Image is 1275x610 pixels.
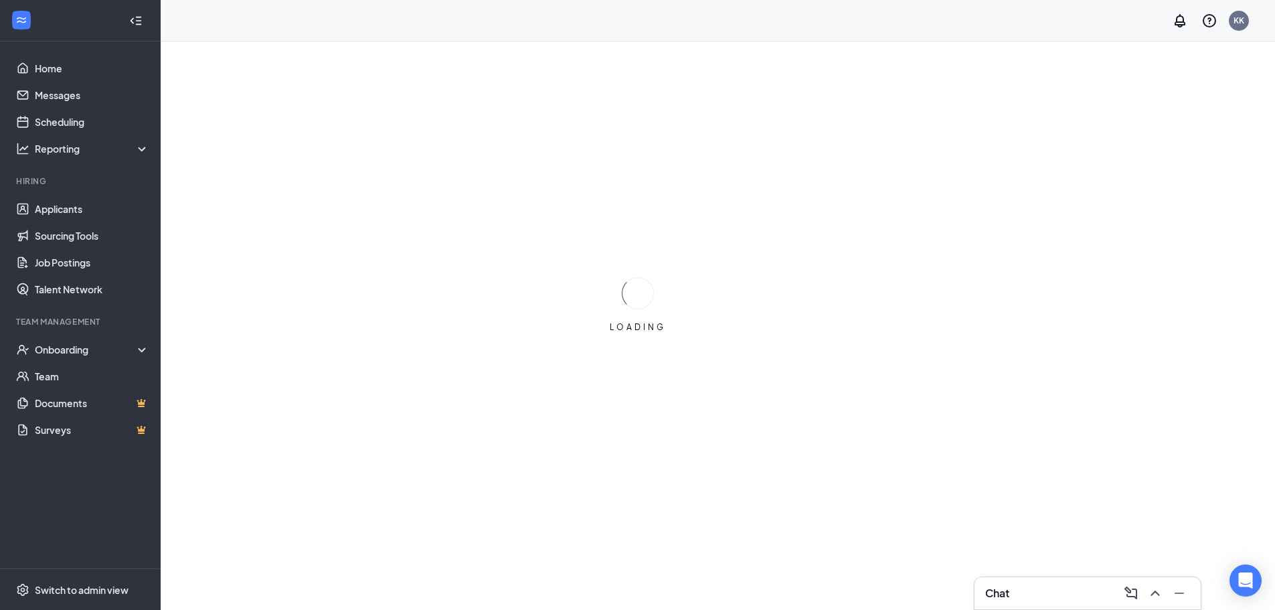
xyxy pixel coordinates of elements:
a: Applicants [35,196,149,222]
a: SurveysCrown [35,416,149,443]
a: Talent Network [35,276,149,303]
svg: UserCheck [16,343,29,356]
div: Onboarding [35,343,138,356]
button: ChevronUp [1144,583,1166,604]
div: Reporting [35,142,150,155]
button: ComposeMessage [1120,583,1142,604]
div: Hiring [16,175,147,187]
a: Sourcing Tools [35,222,149,249]
a: Home [35,55,149,82]
svg: Settings [16,583,29,597]
div: Switch to admin view [35,583,129,597]
svg: ChevronUp [1147,585,1163,601]
a: Team [35,363,149,390]
div: Open Intercom Messenger [1229,564,1262,597]
svg: ComposeMessage [1123,585,1139,601]
svg: QuestionInfo [1201,13,1217,29]
a: Job Postings [35,249,149,276]
a: Scheduling [35,108,149,135]
div: Team Management [16,316,147,327]
h3: Chat [985,586,1009,601]
button: Minimize [1169,583,1190,604]
svg: Minimize [1171,585,1187,601]
svg: Analysis [16,142,29,155]
a: Messages [35,82,149,108]
svg: Notifications [1172,13,1188,29]
div: KK [1234,15,1244,26]
a: DocumentsCrown [35,390,149,416]
div: LOADING [604,321,671,333]
svg: Collapse [129,14,143,27]
svg: WorkstreamLogo [15,13,28,27]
